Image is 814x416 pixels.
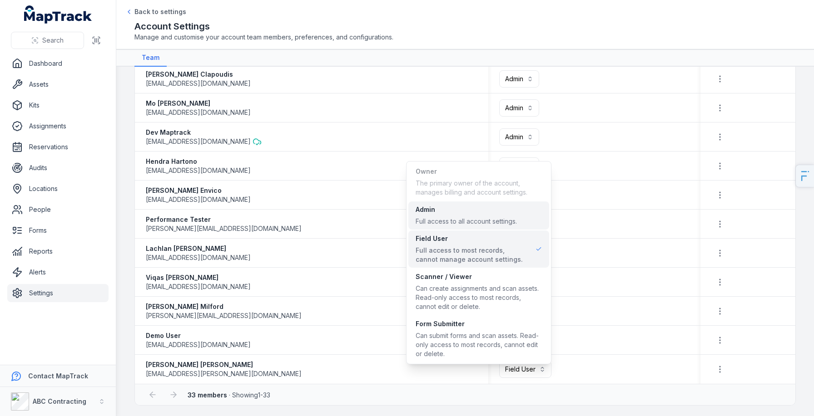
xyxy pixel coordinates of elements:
div: Field User [406,161,551,364]
div: Form Submitter [416,319,542,328]
div: Can create assignments and scan assets. Read-only access to most records, cannot edit or delete. [416,284,542,311]
button: Field User [499,361,551,378]
div: Admin [416,205,517,214]
div: Field User [416,234,528,243]
div: Owner [416,167,542,176]
div: Scanner / Viewer [416,272,542,281]
div: Full access to most records, cannot manage account settings. [416,246,528,264]
div: Can submit forms and scan assets. Read-only access to most records, cannot edit or delete. [416,331,542,358]
div: Full access to all account settings. [416,217,517,226]
div: The primary owner of the account, manages billing and account settings. [416,179,542,197]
